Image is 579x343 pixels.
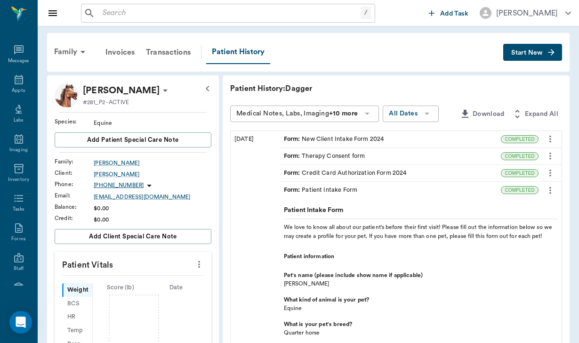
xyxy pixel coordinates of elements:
[55,203,94,211] div: Balance :
[83,83,160,98] div: Dagger Schultz
[206,41,270,64] a: Patient History
[55,214,94,222] div: Credit :
[284,169,302,178] span: Form :
[329,110,358,117] b: +10 more
[525,108,558,120] span: Expand All
[62,310,92,324] div: HR
[543,165,558,181] button: more
[543,131,558,147] button: more
[94,159,211,167] a: [PERSON_NAME]
[9,311,32,334] div: Open Intercom Messenger
[230,83,513,94] p: Patient History: Dagger
[93,283,148,292] div: Score ( lb )
[83,98,129,106] p: #281_P2 - ACTIVE
[503,44,562,61] button: Start New
[12,87,25,94] div: Appts
[501,170,538,177] span: COMPLETED
[87,135,178,145] span: Add patient Special Care Note
[284,135,384,144] div: New Client Intake Form 2024
[94,119,211,127] div: Equine
[284,186,358,195] div: Patient Intake Form
[55,229,211,244] button: Add client Special Care Note
[284,304,558,312] span: Equine
[55,180,94,188] div: Phone :
[284,295,558,304] b: What kind of animal is your pet?
[425,4,472,22] button: Add Task
[501,136,538,143] span: COMPLETED
[62,283,92,297] div: Weight
[13,206,24,213] div: Tasks
[14,265,24,272] div: Staff
[43,4,62,23] button: Close drawer
[100,41,140,64] a: Invoices
[99,7,361,20] input: Search
[284,206,558,215] h5: Patient Intake Form
[284,328,558,337] span: Quarter horse
[55,191,94,200] div: Email :
[236,108,358,120] div: Medical Notes, Labs, Imaging
[8,57,30,65] div: Messages
[543,182,558,198] button: more
[284,135,302,144] span: Form :
[284,169,407,178] div: Credit Card Authorization Form 2024
[48,41,94,63] div: Family
[496,8,558,19] div: [PERSON_NAME]
[94,170,211,179] a: [PERSON_NAME]
[284,152,302,161] span: Form :
[284,223,558,241] h6: We love to know all about our patient's before their first visit! Please fill out the information...
[62,297,92,310] div: BCS
[284,279,558,288] span: [PERSON_NAME]
[284,186,302,195] span: Form :
[55,169,94,177] div: Client :
[94,215,211,224] div: $0.00
[89,231,177,242] span: Add client Special Care Note
[8,176,29,183] div: Inventory
[284,152,365,161] div: Therapy Consent form
[472,4,579,22] button: [PERSON_NAME]
[94,193,211,201] a: [EMAIL_ADDRESS][DOMAIN_NAME]
[55,117,94,126] div: Species :
[55,132,211,147] button: Add patient Special Care Note
[284,252,558,261] b: Patient information
[62,324,92,337] div: Temp
[361,7,371,19] div: /
[9,147,28,154] div: Imaging
[501,153,538,160] span: COMPLETED
[508,106,562,123] button: Expand All
[192,256,207,272] button: more
[94,181,144,189] p: [PHONE_NUMBER]
[55,83,79,107] img: Profile Image
[543,148,558,164] button: more
[83,83,160,98] p: [PERSON_NAME]
[55,252,211,275] p: Patient Vitals
[284,271,558,279] b: Pet's name (please include show name if applicable)
[14,117,24,124] div: Labs
[55,157,94,166] div: Family :
[383,106,439,122] button: All Dates
[456,106,508,123] button: Download
[94,204,211,212] div: $0.00
[11,236,25,243] div: Forms
[501,187,538,194] span: COMPLETED
[140,41,196,64] a: Transactions
[284,320,558,328] b: What is your pet's breed?
[148,283,204,292] div: Date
